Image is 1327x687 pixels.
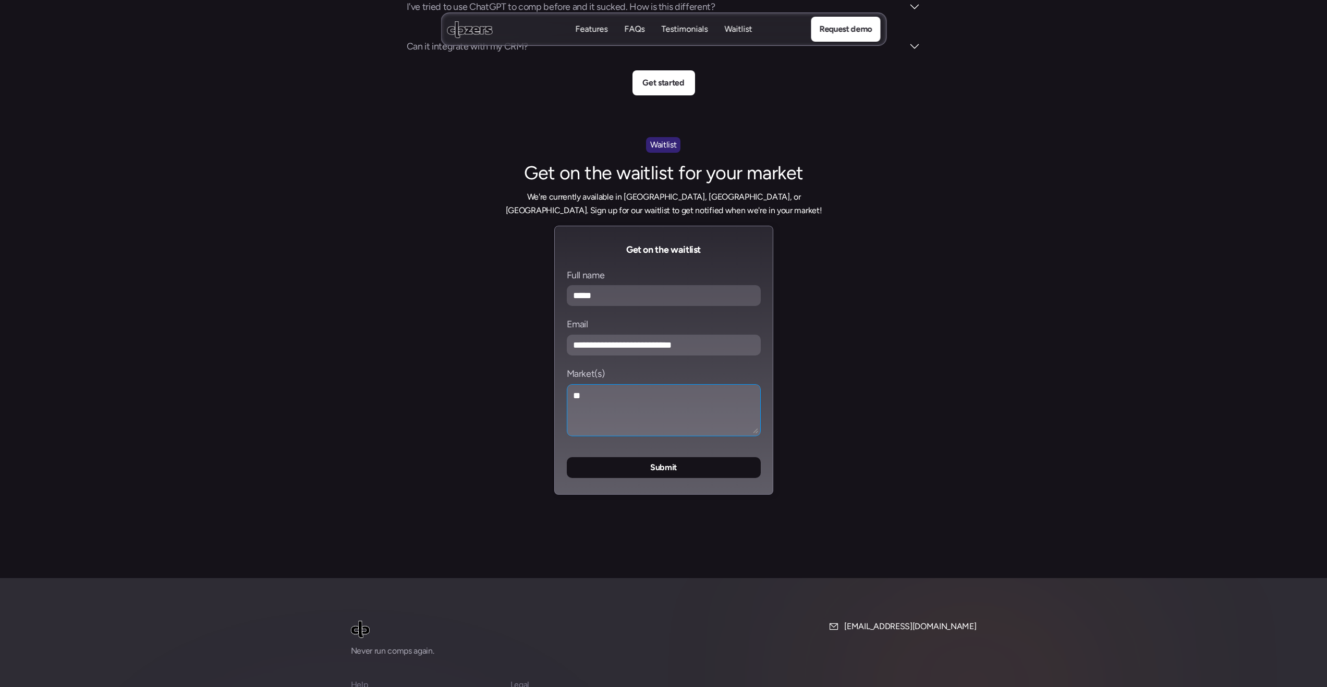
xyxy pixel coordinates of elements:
[567,368,605,380] p: Market(s)
[661,23,708,35] a: TestimonialsTestimonials
[567,269,605,281] p: Full name
[567,335,761,355] input: Email
[632,70,695,95] a: Get started
[567,457,761,478] button: Submit
[650,138,676,152] p: Waitlist
[724,23,752,35] a: WaitlistWaitlist
[624,23,644,35] p: FAQs
[575,35,607,46] p: Features
[567,318,588,330] p: Email
[724,35,752,46] p: Waitlist
[624,35,644,46] p: FAQs
[724,23,752,35] p: Waitlist
[567,384,761,436] textarea: Market(s)
[575,23,607,35] a: FeaturesFeatures
[661,35,708,46] p: Testimonials
[575,23,607,35] p: Features
[642,76,684,90] p: Get started
[624,23,644,35] a: FAQsFAQs
[567,242,761,257] h3: Get on the waitlist
[351,644,497,658] p: Never run comps again.
[567,285,761,306] input: Full name
[844,620,976,633] p: [EMAIL_ADDRESS][DOMAIN_NAME]
[650,461,677,474] p: Submit
[819,22,872,36] p: Request demo
[486,190,841,217] p: We're currently available in [GEOGRAPHIC_DATA], [GEOGRAPHIC_DATA], or [GEOGRAPHIC_DATA]. Sign up ...
[486,161,841,186] h2: Get on the waitlist for your market
[811,17,880,42] a: Request demo
[661,23,708,35] p: Testimonials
